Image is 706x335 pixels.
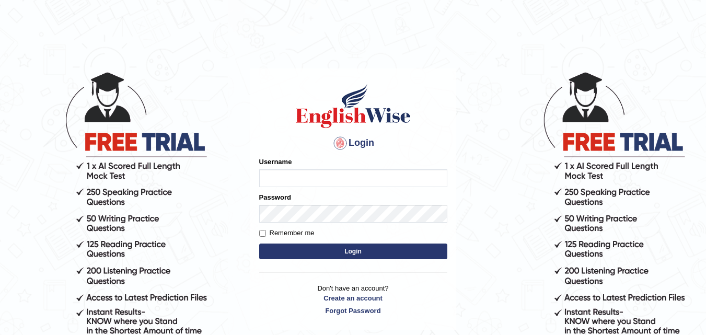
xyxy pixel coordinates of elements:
[294,83,413,130] img: Logo of English Wise sign in for intelligent practice with AI
[259,293,447,303] a: Create an account
[259,230,266,237] input: Remember me
[259,192,291,202] label: Password
[259,283,447,316] p: Don't have an account?
[259,228,315,238] label: Remember me
[259,306,447,316] a: Forgot Password
[259,135,447,152] h4: Login
[259,244,447,259] button: Login
[259,157,292,167] label: Username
